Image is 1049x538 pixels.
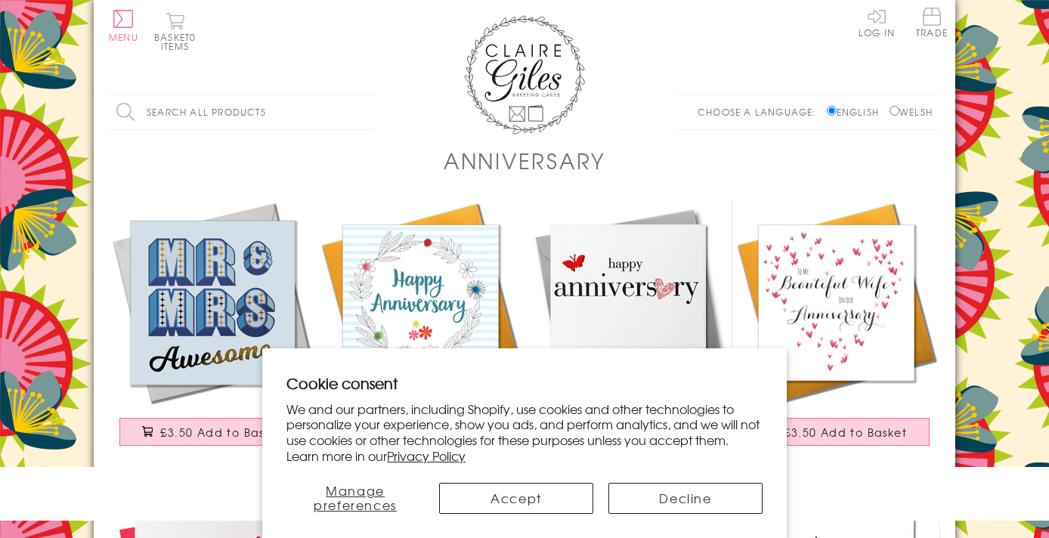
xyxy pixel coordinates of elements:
[119,418,307,446] button: £3.50 Add to Basket
[732,199,940,461] a: Wedding Card, Heart, Beautiful Wife Anniversary £3.50 Add to Basket
[160,425,283,440] span: £3.50 Add to Basket
[109,30,138,44] span: Menu
[317,199,524,461] a: Wedding Card, Flower Circle, Happy Anniversary, Embellished with pompoms £3.75 Add to Basket
[358,95,373,129] input: Search
[916,8,948,37] span: Trade
[698,105,824,119] p: Choose a language:
[784,425,907,440] span: £3.50 Add to Basket
[890,106,899,116] input: Welsh
[859,8,895,37] a: Log In
[109,199,317,407] img: Wedding Card, Mr & Mrs Awesome, blue block letters, with gold foil
[608,483,763,514] button: Decline
[286,401,763,464] p: We and our partners, including Shopify, use cookies and other technologies to personalize your ex...
[439,483,593,514] button: Accept
[109,10,138,42] button: Menu
[154,12,196,51] button: Basket0 items
[464,15,585,134] img: Claire Giles Greetings Cards
[890,105,933,119] label: Welsh
[286,483,424,514] button: Manage preferences
[827,106,837,116] input: English
[916,8,948,40] a: Trade
[743,418,930,446] button: £3.50 Add to Basket
[524,199,732,461] a: Wedding Card, Heart, Happy Anniversary, embellished with a fabric butterfly £3.50 Add to Basket
[109,95,373,129] input: Search all products
[524,199,732,407] img: Wedding Card, Heart, Happy Anniversary, embellished with a fabric butterfly
[286,373,763,394] h2: Cookie consent
[732,199,940,407] img: Wedding Card, Heart, Beautiful Wife Anniversary
[314,481,397,514] span: Manage preferences
[317,199,524,407] img: Wedding Card, Flower Circle, Happy Anniversary, Embellished with pompoms
[109,199,317,461] a: Wedding Card, Mr & Mrs Awesome, blue block letters, with gold foil £3.50 Add to Basket
[444,145,605,176] h1: Anniversary
[827,105,887,119] label: English
[161,30,196,53] span: 0 items
[387,447,466,465] a: Privacy Policy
